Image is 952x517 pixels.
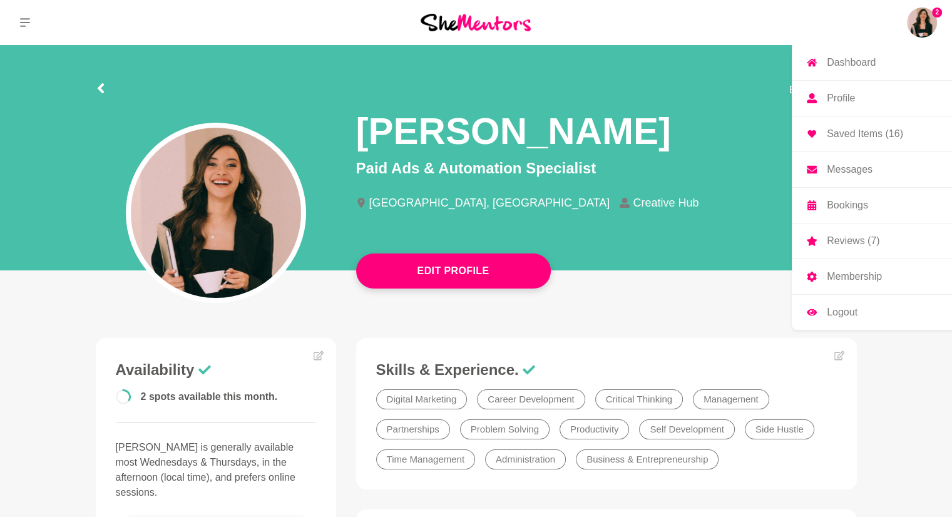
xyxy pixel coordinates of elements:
h3: Availability [116,361,316,379]
p: Reviews (7) [827,236,879,246]
a: Reviews (7) [792,223,952,258]
span: 2 spots available this month. [141,391,278,402]
p: Membership [827,272,882,282]
li: Creative Hub [620,197,709,208]
a: Mariana Queiroz2DashboardProfileSaved Items (16)MessagesBookingsReviews (7)MembershipLogout [907,8,937,38]
h1: [PERSON_NAME] [356,108,671,155]
img: Mariana Queiroz [907,8,937,38]
li: [GEOGRAPHIC_DATA], [GEOGRAPHIC_DATA] [356,197,620,208]
a: Dashboard [792,45,952,80]
p: Bookings [827,200,868,210]
h3: Skills & Experience. [376,361,837,379]
a: Bookings [792,188,952,223]
span: 2 [932,8,942,18]
p: Dashboard [827,58,876,68]
p: Profile [827,93,855,103]
img: She Mentors Logo [421,14,531,31]
p: Saved Items (16) [827,129,903,139]
p: Logout [827,307,857,317]
button: Edit Profile [356,253,551,289]
p: [PERSON_NAME] is generally available most Wednesdays & Thursdays, in the afternoon (local time), ... [116,440,316,500]
p: Messages [827,165,873,175]
p: Paid Ads & Automation Specialist [356,157,857,180]
a: Messages [792,152,952,187]
a: Saved Items (16) [792,116,952,151]
a: Profile [792,81,952,116]
span: Edit profile [789,83,837,98]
